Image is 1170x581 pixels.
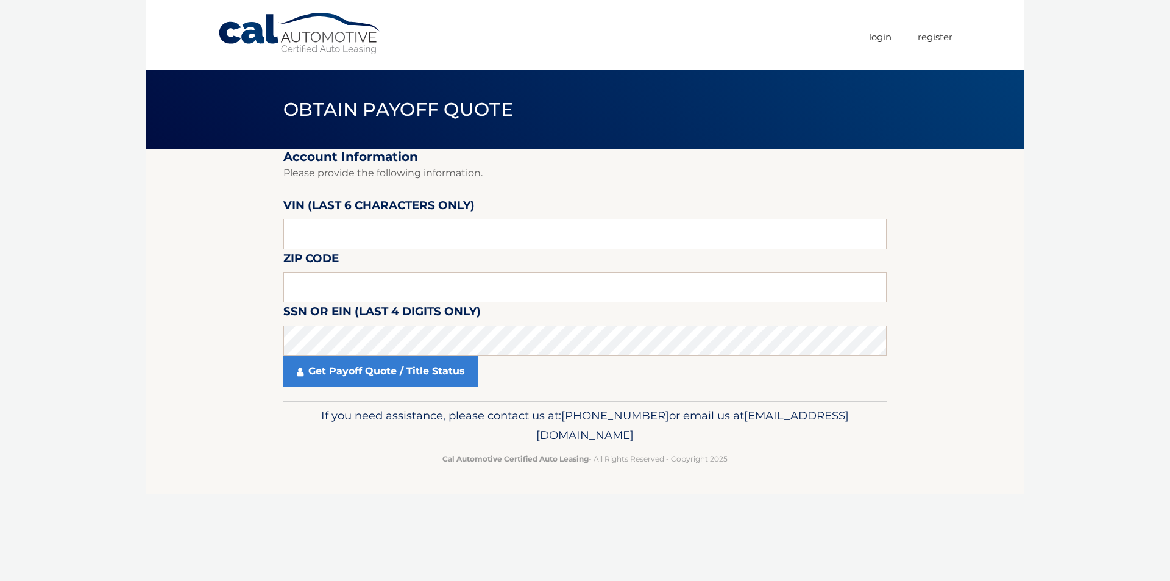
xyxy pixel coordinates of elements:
strong: Cal Automotive Certified Auto Leasing [442,454,589,463]
span: Obtain Payoff Quote [283,98,513,121]
p: If you need assistance, please contact us at: or email us at [291,406,879,445]
p: Please provide the following information. [283,165,887,182]
a: Register [918,27,952,47]
a: Get Payoff Quote / Title Status [283,356,478,387]
label: SSN or EIN (last 4 digits only) [283,302,481,325]
p: - All Rights Reserved - Copyright 2025 [291,452,879,465]
a: Cal Automotive [218,12,382,55]
span: [PHONE_NUMBER] [561,408,669,422]
label: VIN (last 6 characters only) [283,196,475,219]
label: Zip Code [283,249,339,272]
h2: Account Information [283,149,887,165]
a: Login [869,27,892,47]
